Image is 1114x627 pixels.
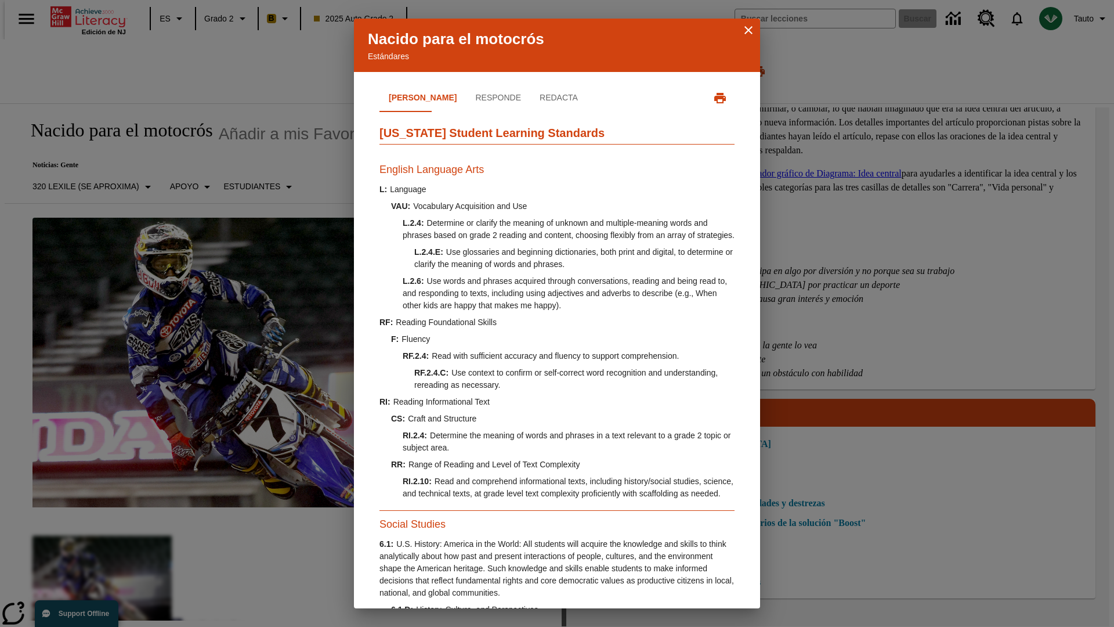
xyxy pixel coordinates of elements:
span: Fluency [402,334,430,344]
span: Range of Reading and Level of Text Complexity [408,460,580,469]
button: Imprimir [706,84,735,113]
span: RF.2.4.C : [414,368,449,377]
span: History, Culture, and Perspectives [416,605,538,614]
span: Use context to confirm or self-correct word recognition and understanding, rereading as necessary. [414,368,718,390]
h2: [US_STATE] Student Learning Standards [379,124,735,145]
span: Craft and Structure [408,414,476,423]
span: L.2.4 : [403,218,424,228]
div: Lee. [379,156,735,626]
span: Determine or clarify the meaning of unknown and multiple-meaning words and phrases based on grade... [403,218,735,240]
span: 6.1.D : [391,605,413,614]
button: Redacta. [530,84,587,112]
span: Read and comprehend informational texts, including history/social studies, science, and technical... [403,477,733,498]
p: Estándares [368,51,746,63]
span: L : [379,185,387,194]
span: Reading Foundational Skills [396,318,497,327]
span: Determine the meaning of words and phrases in a text relevant to a grade 2 topic or subject area. [403,431,730,452]
span: Vocabulary Acquisition and Use [413,201,527,211]
span: 6.1 : [379,539,393,549]
button: Responde. [466,84,530,112]
span: VAU : [391,201,410,211]
span: RF.2.4 : [403,351,429,361]
span: RR : [391,460,406,469]
h3: English Language Arts [379,162,735,178]
span: Use glossaries and beginning dictionaries, both print and digital, to determine or clarify the me... [414,247,733,269]
span: U.S. History: America in the World: All students will acquire the knowledge and skills to think a... [379,539,734,597]
span: L.2.6 : [403,276,424,286]
span: Read with sufficient accuracy and fluency to support comprehension. [432,351,679,361]
h3: Social Studies [379,517,735,532]
span: RI : [379,397,390,406]
span: RI.2.10 : [403,477,432,486]
span: RI.2.4 : [403,431,427,440]
span: L.2.4.E : [414,247,443,257]
span: CS : [391,414,405,423]
span: F : [391,334,399,344]
span: Use words and phrases acquired through conversations, reading and being read to, and responding t... [403,276,727,310]
span: RF : [379,318,393,327]
span: Language [390,185,426,194]
button: Cerrar [742,23,755,37]
p: Nacido para el motocrós [368,28,746,51]
div: Navegación por la pestaña Estándares [379,84,587,112]
span: Reading Informational Text [393,397,490,406]
button: Lee. [379,84,466,112]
